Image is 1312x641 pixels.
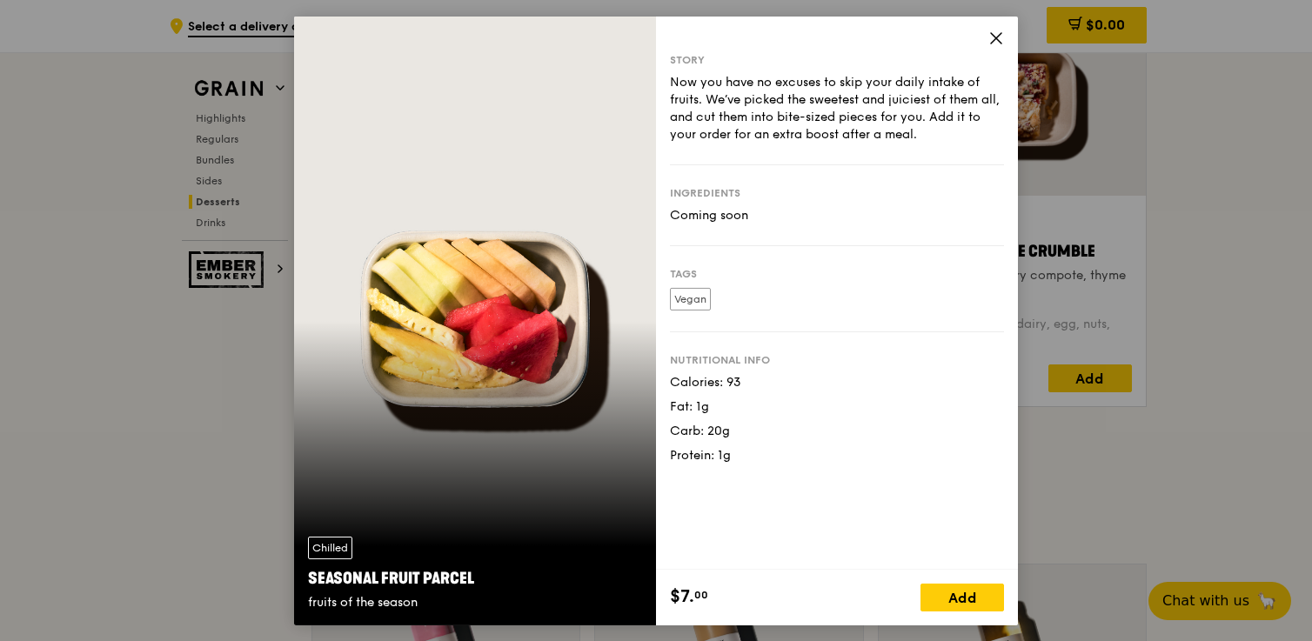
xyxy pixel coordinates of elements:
[670,446,1004,464] div: Protein: 1g
[670,206,1004,224] div: Coming soon
[694,588,708,602] span: 00
[670,352,1004,366] div: Nutritional info
[670,266,1004,280] div: Tags
[670,287,711,310] label: Vegan
[670,397,1004,415] div: Fat: 1g
[670,584,694,610] span: $7.
[670,73,1004,143] div: Now you have no excuses to skip your daily intake of fruits. We’ve picked the sweetest and juicie...
[670,422,1004,439] div: Carb: 20g
[670,52,1004,66] div: Story
[670,373,1004,391] div: Calories: 93
[308,537,352,559] div: Chilled
[920,584,1004,611] div: Add
[670,185,1004,199] div: Ingredients
[308,566,642,591] div: Seasonal Fruit Parcel
[308,594,642,611] div: fruits of the season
